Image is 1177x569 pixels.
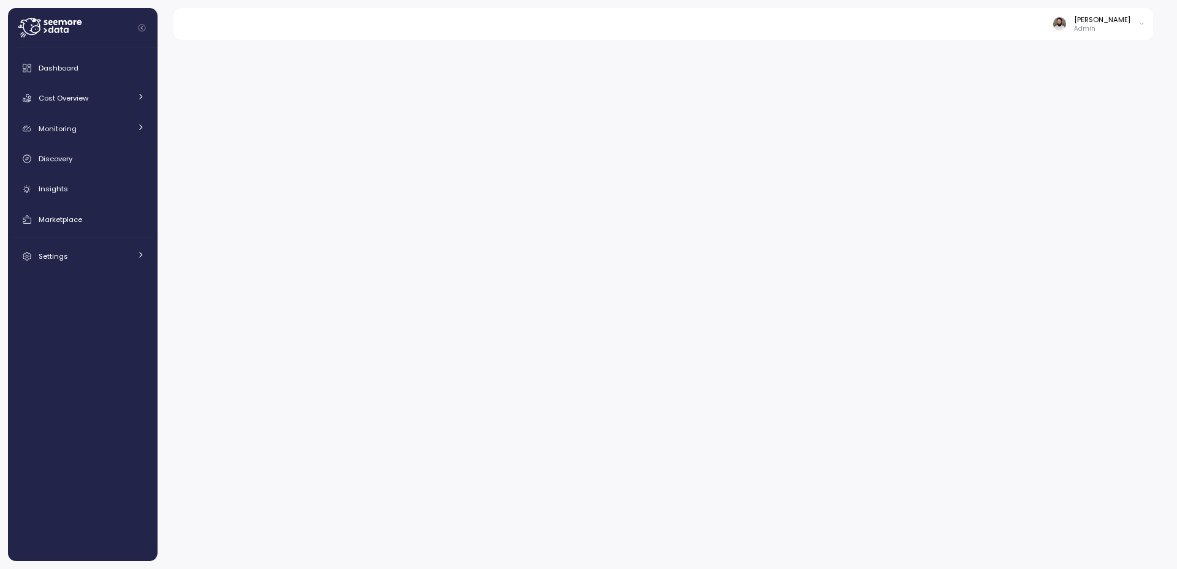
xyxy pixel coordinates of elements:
[13,147,153,171] a: Discovery
[39,93,88,103] span: Cost Overview
[1053,17,1066,30] img: ACg8ocLskjvUhBDgxtSFCRx4ztb74ewwa1VrVEuDBD_Ho1mrTsQB-QE=s96-c
[39,251,68,261] span: Settings
[1074,25,1130,33] p: Admin
[13,86,153,110] a: Cost Overview
[39,154,72,164] span: Discovery
[13,244,153,269] a: Settings
[39,215,82,224] span: Marketplace
[39,124,77,134] span: Monitoring
[1074,15,1130,25] div: [PERSON_NAME]
[39,63,78,73] span: Dashboard
[13,56,153,80] a: Dashboard
[39,184,68,194] span: Insights
[13,116,153,141] a: Monitoring
[134,23,150,32] button: Collapse navigation
[13,177,153,202] a: Insights
[13,207,153,232] a: Marketplace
